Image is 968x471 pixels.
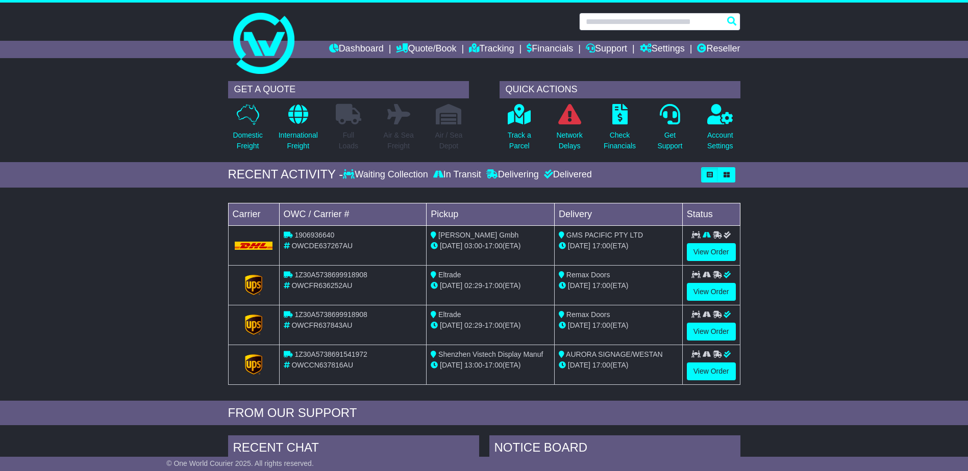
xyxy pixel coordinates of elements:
[657,130,682,151] p: Get Support
[233,130,262,151] p: Domestic Freight
[568,281,590,290] span: [DATE]
[464,281,482,290] span: 02:29
[228,203,279,225] td: Carrier
[687,362,736,380] a: View Order
[228,167,343,182] div: RECENT ACTIVITY -
[484,169,541,180] div: Delivering
[485,361,503,369] span: 17:00
[592,361,610,369] span: 17:00
[508,130,531,151] p: Track a Parcel
[396,41,456,58] a: Quote/Book
[697,41,740,58] a: Reseller
[440,361,462,369] span: [DATE]
[294,231,334,239] span: 1906936640
[431,280,550,291] div: - (ETA)
[687,323,736,341] a: View Order
[294,350,367,358] span: 1Z30A5738691541972
[568,242,590,250] span: [DATE]
[291,242,353,250] span: OWCDE637267AU
[294,310,367,319] span: 1Z30A5738699918908
[559,280,678,291] div: (ETA)
[566,231,643,239] span: GMS PACIFIC PTY LTD
[485,242,503,250] span: 17:00
[566,350,663,358] span: AURORA SIGNAGE/WESTAN
[384,130,414,151] p: Air & Sea Freight
[228,406,740,421] div: FROM OUR SUPPORT
[291,321,352,329] span: OWCFR637843AU
[336,130,361,151] p: Full Loads
[640,41,685,58] a: Settings
[559,320,678,331] div: (ETA)
[464,321,482,329] span: 02:29
[592,242,610,250] span: 17:00
[500,81,740,98] div: QUICK ACTIONS
[228,81,469,98] div: GET A QUOTE
[687,243,736,261] a: View Order
[329,41,384,58] a: Dashboard
[166,459,314,467] span: © One World Courier 2025. All rights reserved.
[438,310,461,319] span: Eltrade
[440,281,462,290] span: [DATE]
[464,361,482,369] span: 13:00
[438,271,461,279] span: Eltrade
[657,103,683,157] a: GetSupport
[707,130,733,151] p: Account Settings
[431,241,550,251] div: - (ETA)
[440,242,462,250] span: [DATE]
[431,360,550,371] div: - (ETA)
[438,231,518,239] span: [PERSON_NAME] Gmbh
[586,41,627,58] a: Support
[228,435,479,463] div: RECENT CHAT
[294,271,367,279] span: 1Z30A5738699918908
[568,361,590,369] span: [DATE]
[603,103,636,157] a: CheckFinancials
[431,320,550,331] div: - (ETA)
[566,310,610,319] span: Remax Doors
[568,321,590,329] span: [DATE]
[556,103,583,157] a: NetworkDelays
[245,275,262,295] img: GetCarrierServiceLogo
[559,360,678,371] div: (ETA)
[245,315,262,335] img: GetCarrierServiceLogo
[682,203,740,225] td: Status
[245,354,262,375] img: GetCarrierServiceLogo
[485,281,503,290] span: 17:00
[291,361,353,369] span: OWCCN637816AU
[592,321,610,329] span: 17:00
[235,242,273,250] img: DHL.png
[291,281,352,290] span: OWCFR636252AU
[687,283,736,301] a: View Order
[507,103,532,157] a: Track aParcel
[343,169,430,180] div: Waiting Collection
[438,350,543,358] span: Shenzhen Vistech Display Manuf
[707,103,734,157] a: AccountSettings
[440,321,462,329] span: [DATE]
[527,41,573,58] a: Financials
[232,103,263,157] a: DomesticFreight
[556,130,582,151] p: Network Delays
[559,241,678,251] div: (ETA)
[541,169,592,180] div: Delivered
[592,281,610,290] span: 17:00
[566,271,610,279] span: Remax Doors
[427,203,555,225] td: Pickup
[469,41,514,58] a: Tracking
[489,435,740,463] div: NOTICE BOARD
[604,130,636,151] p: Check Financials
[435,130,463,151] p: Air / Sea Depot
[464,242,482,250] span: 03:00
[554,203,682,225] td: Delivery
[278,103,318,157] a: InternationalFreight
[485,321,503,329] span: 17:00
[279,130,318,151] p: International Freight
[431,169,484,180] div: In Transit
[279,203,427,225] td: OWC / Carrier #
